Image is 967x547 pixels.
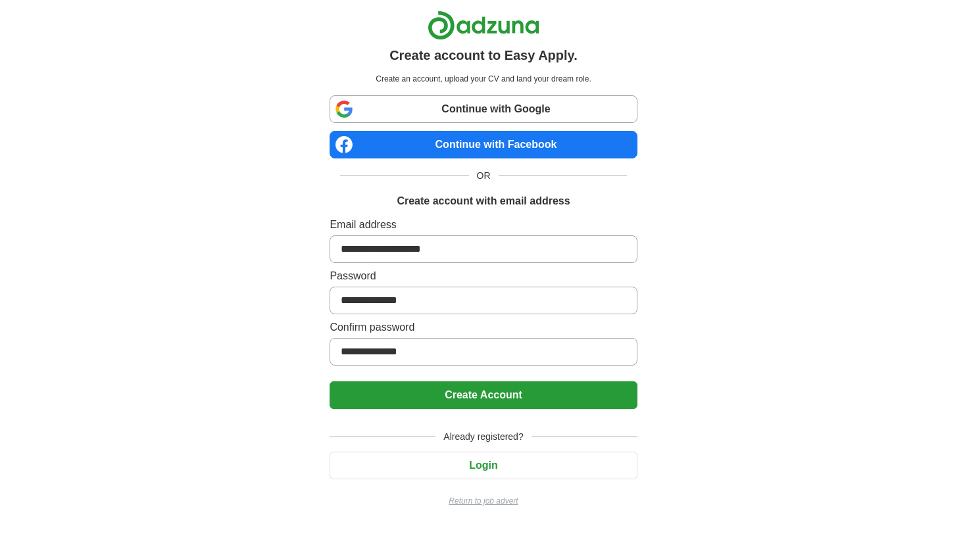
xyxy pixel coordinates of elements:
a: Login [330,460,637,471]
a: Continue with Facebook [330,131,637,158]
a: Return to job advert [330,495,637,507]
p: Create an account, upload your CV and land your dream role. [332,73,634,85]
h1: Create account with email address [397,193,570,209]
button: Create Account [330,381,637,409]
label: Confirm password [330,320,637,335]
h1: Create account to Easy Apply. [389,45,578,65]
label: Email address [330,217,637,233]
span: OR [469,169,499,183]
button: Login [330,452,637,479]
img: Adzuna logo [428,11,539,40]
a: Continue with Google [330,95,637,123]
span: Already registered? [435,430,531,444]
label: Password [330,268,637,284]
